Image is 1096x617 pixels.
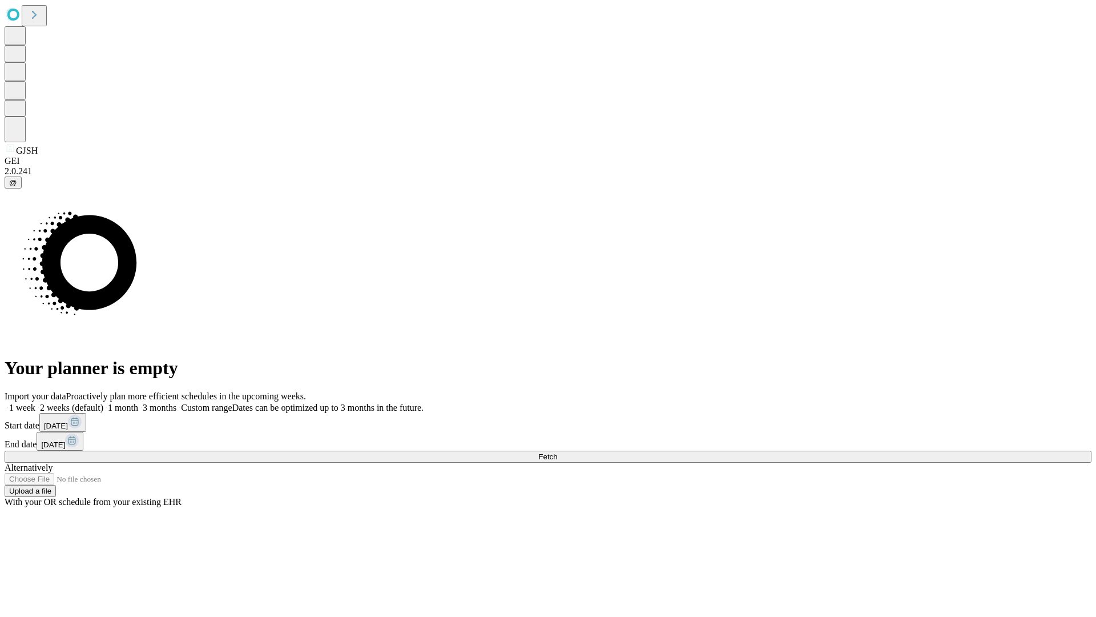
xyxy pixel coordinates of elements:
span: Custom range [181,403,232,412]
button: [DATE] [39,413,86,432]
span: With your OR schedule from your existing EHR [5,497,182,507]
span: 3 months [143,403,176,412]
span: Alternatively [5,463,53,472]
div: 2.0.241 [5,166,1091,177]
h1: Your planner is empty [5,358,1091,379]
span: Import your data [5,391,66,401]
span: @ [9,178,17,187]
button: Upload a file [5,485,56,497]
button: Fetch [5,451,1091,463]
span: Dates can be optimized up to 3 months in the future. [232,403,424,412]
button: @ [5,177,22,189]
span: 1 month [108,403,138,412]
span: 2 weeks (default) [40,403,103,412]
div: GEI [5,156,1091,166]
span: [DATE] [44,422,68,430]
span: GJSH [16,146,38,155]
button: [DATE] [37,432,83,451]
div: Start date [5,413,1091,432]
span: Proactively plan more efficient schedules in the upcoming weeks. [66,391,306,401]
span: Fetch [538,452,557,461]
span: [DATE] [41,440,65,449]
div: End date [5,432,1091,451]
span: 1 week [9,403,35,412]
